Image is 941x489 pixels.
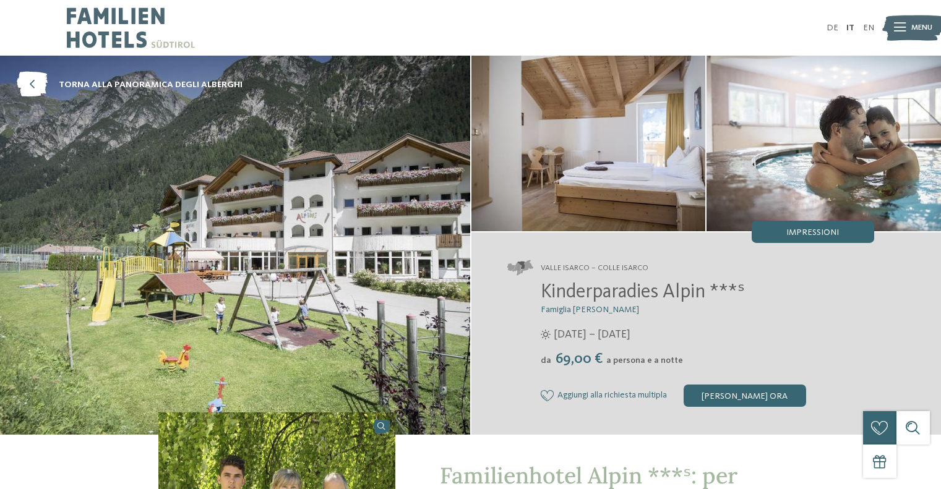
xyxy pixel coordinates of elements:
[541,263,648,274] span: Valle Isarco – Colle Isarco
[471,56,706,231] img: Il family hotel a Vipiteno per veri intenditori
[557,391,667,401] span: Aggiungi alla richiesta multipla
[707,56,941,231] img: Il family hotel a Vipiteno per veri intenditori
[846,23,854,32] a: IT
[541,283,745,302] span: Kinderparadies Alpin ***ˢ
[554,327,630,342] span: [DATE] – [DATE]
[59,79,243,91] span: torna alla panoramica degli alberghi
[541,356,551,365] span: da
[552,352,605,367] span: 69,00 €
[17,72,243,98] a: torna alla panoramica degli alberghi
[606,356,683,365] span: a persona e a notte
[827,23,838,32] a: DE
[786,228,839,237] span: Impressioni
[541,330,551,339] i: Orari d'apertura estate
[911,22,932,33] span: Menu
[684,385,806,407] div: [PERSON_NAME] ora
[863,23,874,32] a: EN
[541,305,639,314] span: Famiglia [PERSON_NAME]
